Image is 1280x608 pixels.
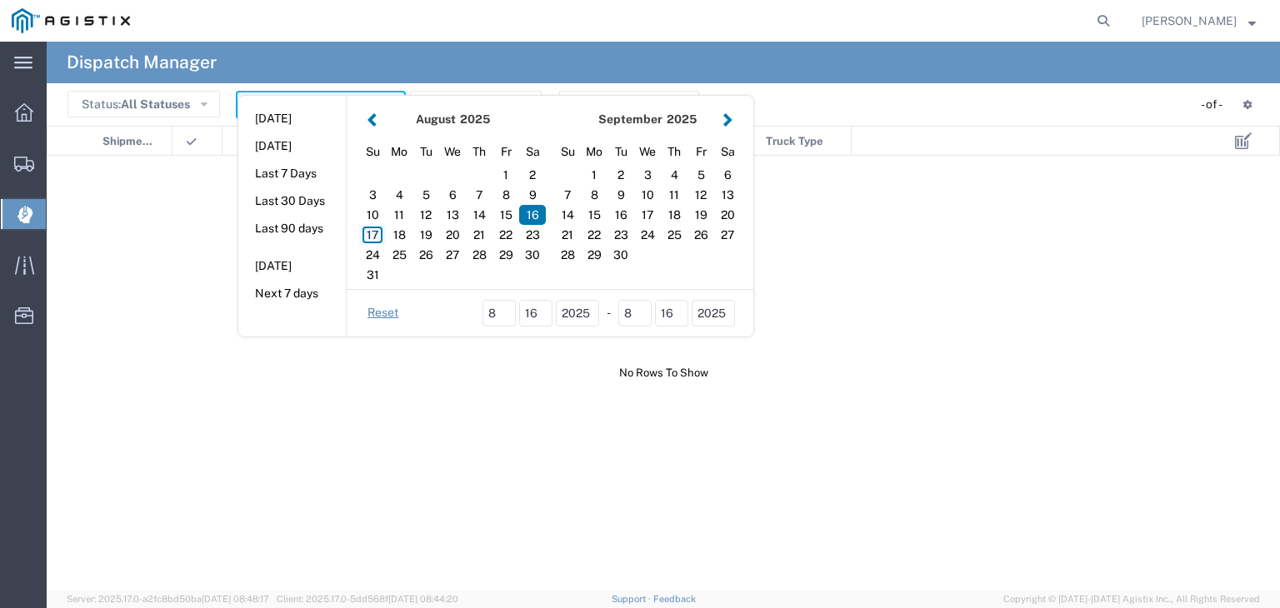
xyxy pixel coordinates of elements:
[634,205,661,225] div: 17
[492,225,519,245] div: 22
[687,205,714,225] div: 19
[519,300,552,326] input: dd
[412,185,439,205] div: 5
[460,112,490,126] span: 2025
[581,185,607,205] div: 8
[661,185,687,205] div: 11
[439,225,466,245] div: 20
[388,594,458,604] span: [DATE] 08:44:20
[412,245,439,265] div: 26
[12,8,130,33] img: logo
[598,112,662,126] strong: September
[1141,11,1257,31] button: [PERSON_NAME]
[359,185,386,205] div: 3
[482,300,516,326] input: mm
[386,205,412,225] div: 11
[416,112,456,126] strong: August
[607,139,634,165] div: Tuesday
[581,225,607,245] div: 22
[202,594,269,604] span: [DATE] 08:48:17
[607,225,634,245] div: 23
[554,205,581,225] div: 14
[1201,96,1230,113] div: - of -
[655,300,688,326] input: dd
[661,165,687,185] div: 4
[581,205,607,225] div: 15
[492,185,519,205] div: 8
[238,188,346,214] button: Last 30 Days
[238,161,346,187] button: Last 7 Days
[714,165,741,185] div: 6
[492,139,519,165] div: Friday
[554,139,581,165] div: Sunday
[1142,12,1237,30] span: Lorretta Ayala
[412,225,439,245] div: 19
[466,205,492,225] div: 14
[359,265,386,285] div: 31
[466,245,492,265] div: 28
[412,139,439,165] div: Tuesday
[386,185,412,205] div: 4
[661,205,687,225] div: 18
[634,165,661,185] div: 3
[466,139,492,165] div: Thursday
[238,106,346,132] button: [DATE]
[607,245,634,265] div: 30
[466,225,492,245] div: 21
[581,245,607,265] div: 29
[386,245,412,265] div: 25
[556,300,599,326] input: yyyy
[439,185,466,205] div: 6
[607,304,611,321] span: -
[238,133,346,159] button: [DATE]
[554,185,581,205] div: 7
[612,594,653,604] a: Support
[367,305,398,321] a: Reset
[687,225,714,245] div: 26
[618,300,652,326] input: mm
[714,205,741,225] div: 20
[559,91,699,117] button: Advanced Search
[238,281,346,306] button: Next 7 days
[238,253,346,279] button: [DATE]
[581,165,607,185] div: 1
[661,139,687,165] div: Thursday
[386,139,412,165] div: Monday
[634,225,661,245] div: 24
[359,205,386,225] div: 10
[714,139,741,165] div: Saturday
[519,225,546,245] div: 23
[359,245,386,265] div: 24
[687,165,714,185] div: 5
[692,300,735,326] input: yyyy
[634,185,661,205] div: 10
[667,112,697,126] span: 2025
[661,225,687,245] div: 25
[359,139,386,165] div: Sunday
[581,139,607,165] div: Monday
[653,594,696,604] a: Feedback
[714,225,741,245] div: 27
[687,139,714,165] div: Friday
[492,205,519,225] div: 15
[634,139,661,165] div: Wednesday
[67,42,217,83] h4: Dispatch Manager
[412,205,439,225] div: 12
[238,216,346,242] button: Last 90 days
[121,97,190,111] span: All Statuses
[277,594,458,604] span: Client: 2025.17.0-5dd568f
[519,205,546,225] div: 16
[67,594,269,604] span: Server: 2025.17.0-a2fc8bd50ba
[607,165,634,185] div: 2
[492,165,519,185] div: 1
[766,127,823,157] span: Truck Type
[237,127,317,157] span: Pickup Date and Time
[410,91,542,117] button: Saved Searches
[439,245,466,265] div: 27
[102,127,154,157] span: Shipment No.
[386,225,412,245] div: 18
[519,185,546,205] div: 9
[554,245,581,265] div: 28
[714,185,741,205] div: 13
[607,185,634,205] div: 9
